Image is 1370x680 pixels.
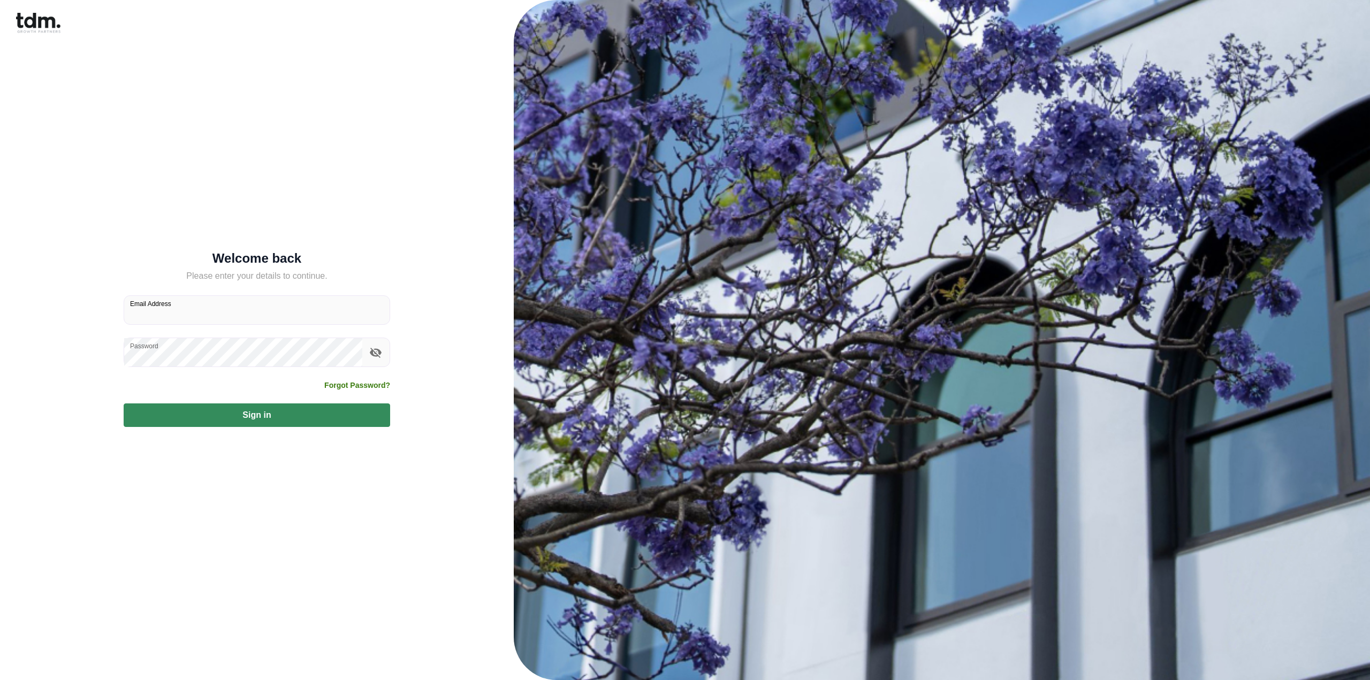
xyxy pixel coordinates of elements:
[124,403,390,427] button: Sign in
[130,299,171,308] label: Email Address
[124,253,390,264] h5: Welcome back
[324,380,390,391] a: Forgot Password?
[367,343,385,362] button: toggle password visibility
[124,270,390,282] h5: Please enter your details to continue.
[130,341,158,350] label: Password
